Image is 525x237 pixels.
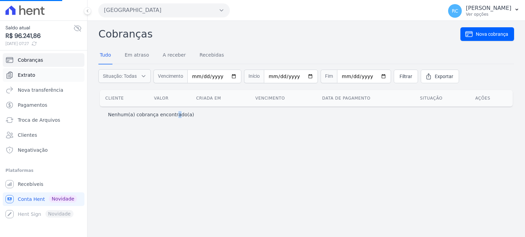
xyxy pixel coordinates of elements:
span: Cobranças [18,57,43,63]
th: Cliente [100,90,149,106]
button: RC [PERSON_NAME] Ver opções [443,1,525,20]
span: Troca de Arquivos [18,117,60,123]
a: Troca de Arquivos [3,113,84,127]
span: Início [244,70,264,83]
span: Negativação [18,147,48,153]
a: Clientes [3,128,84,142]
span: Extrato [18,72,35,78]
a: Pagamentos [3,98,84,112]
a: Recebidas [198,47,226,64]
button: [GEOGRAPHIC_DATA] [98,3,230,17]
span: Conta Hent [18,196,45,203]
span: Nova cobrança [476,31,508,38]
span: [DATE] 07:27 [5,41,73,47]
th: Vencimento [250,90,317,106]
span: R$ 96.241,86 [5,31,73,41]
th: Data de pagamento [317,90,415,106]
a: Tudo [98,47,112,64]
span: Recebíveis [18,181,43,188]
span: Nova transferência [18,87,63,93]
a: Conta Hent Novidade [3,192,84,206]
a: Em atraso [123,47,150,64]
p: Ver opções [466,12,511,17]
button: Situação: Todas [98,69,151,83]
a: Filtrar [394,70,418,83]
span: Fim [321,70,337,83]
a: Nova transferência [3,83,84,97]
a: Recebíveis [3,177,84,191]
a: Exportar [421,70,459,83]
span: Pagamentos [18,102,47,108]
span: Filtrar [400,73,412,80]
a: Nova cobrança [460,27,514,41]
nav: Sidebar [5,53,82,221]
p: Nenhum(a) cobrança encontrado(a) [108,111,194,118]
th: Ações [470,90,513,106]
span: Vencimento [153,70,187,83]
th: Situação [415,90,470,106]
span: Exportar [435,73,453,80]
a: A receber [161,47,187,64]
a: Extrato [3,68,84,82]
a: Cobranças [3,53,84,67]
span: Clientes [18,132,37,138]
th: Criada em [191,90,250,106]
h2: Cobranças [98,26,460,42]
span: Situação: Todas [103,73,137,79]
span: Novidade [49,195,77,203]
a: Negativação [3,143,84,157]
th: Valor [149,90,191,106]
span: Saldo atual [5,24,73,31]
p: [PERSON_NAME] [466,5,511,12]
div: Plataformas [5,166,82,175]
span: RC [452,9,458,13]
